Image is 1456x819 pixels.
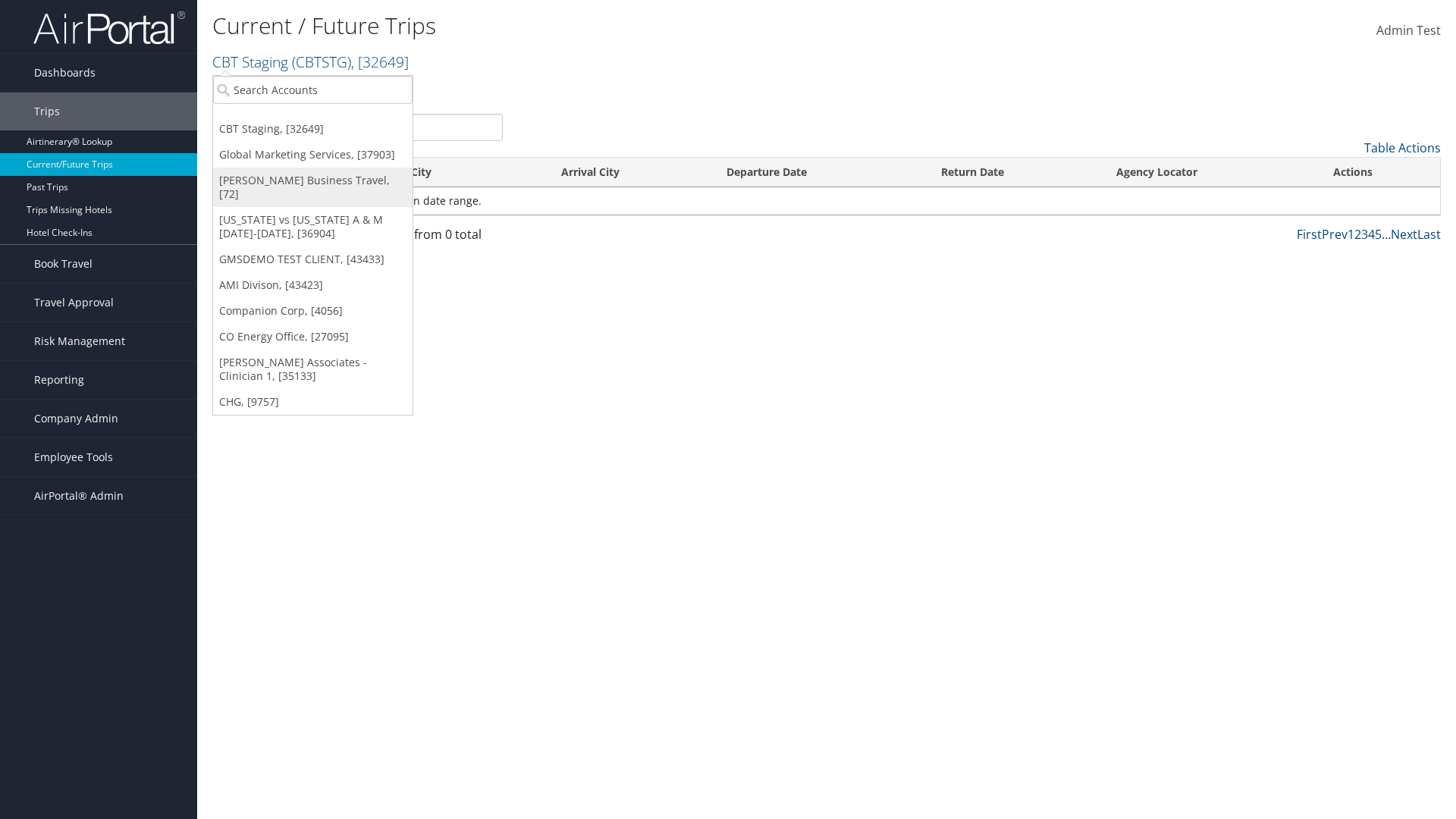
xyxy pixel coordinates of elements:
[212,52,409,72] a: CBT Staging
[213,76,413,104] input: Search Accounts
[292,52,351,72] span: ( CBTSTG )
[1319,158,1440,187] th: Actions
[213,142,413,168] a: Global Marketing Services, [37903]
[213,116,413,142] a: CBT Staging, [32649]
[33,10,185,45] img: airportal-logo.png
[1361,226,1368,243] a: 3
[927,158,1103,187] th: Return Date: activate to sort column ascending
[34,322,125,360] span: Risk Management
[1322,226,1348,243] a: Prev
[1348,226,1354,243] a: 1
[213,272,413,298] a: AMI Divison, [43423]
[213,187,1440,215] td: No Airtineraries found within the given date range.
[34,284,114,322] span: Travel Approval
[1376,22,1441,39] span: Admin Test
[1375,226,1382,243] a: 5
[341,158,548,187] th: Departure City: activate to sort column ascending
[1354,226,1361,243] a: 2
[713,158,927,187] th: Departure Date: activate to sort column descending
[213,168,413,207] a: [PERSON_NAME] Business Travel, [72]
[34,361,84,399] span: Reporting
[212,80,1031,99] p: Filter:
[213,246,413,272] a: GMSDEMO TEST CLIENT, [43433]
[213,298,413,324] a: Companion Corp, [4056]
[1382,226,1391,243] span: …
[1391,226,1417,243] a: Next
[1364,140,1441,156] a: Table Actions
[213,389,413,415] a: CHG, [9757]
[548,158,712,187] th: Arrival City: activate to sort column ascending
[213,324,413,350] a: CO Energy Office, [27095]
[1376,8,1441,55] a: Admin Test
[213,350,413,389] a: [PERSON_NAME] Associates - Clinician 1, [35133]
[351,52,409,72] span: , [ 32649 ]
[1103,158,1319,187] th: Agency Locator: activate to sort column ascending
[1368,226,1375,243] a: 4
[1297,226,1322,243] a: First
[34,477,124,515] span: AirPortal® Admin
[34,245,93,283] span: Book Travel
[34,93,60,130] span: Trips
[34,438,113,476] span: Employee Tools
[212,10,1031,42] h1: Current / Future Trips
[34,54,96,92] span: Dashboards
[34,400,118,438] span: Company Admin
[213,207,413,246] a: [US_STATE] vs [US_STATE] A & M [DATE]-[DATE], [36904]
[1417,226,1441,243] a: Last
